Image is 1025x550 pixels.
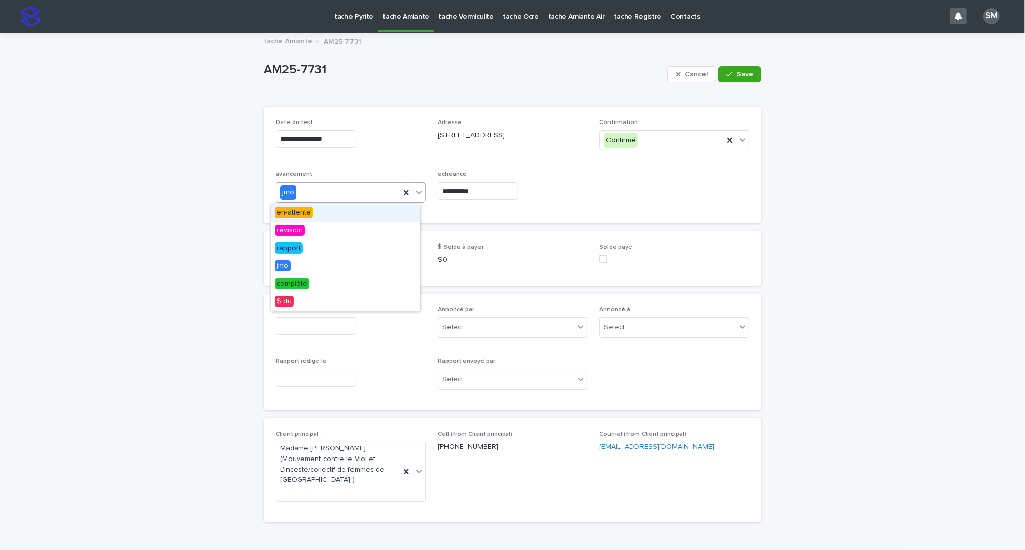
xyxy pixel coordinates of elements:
div: complété [271,276,420,293]
p: [PHONE_NUMBER] [438,442,588,452]
div: rapport [271,240,420,258]
span: en-attente [275,207,313,218]
span: Solde payé [599,244,632,250]
p: AM25-7731 [324,35,361,46]
span: Courriel (from Client principal) [599,431,686,437]
span: Save [736,71,753,78]
div: Select... [604,322,629,333]
div: Select... [442,374,468,385]
div: jmo [280,185,296,200]
span: Date du test [276,119,313,126]
span: complété [275,278,309,289]
a: [EMAIL_ADDRESS][DOMAIN_NAME] [599,443,714,450]
div: révision [271,222,420,240]
button: Save [718,66,761,82]
span: révision [275,225,305,236]
span: Client principal [276,431,318,437]
span: rapport [275,242,303,254]
p: AM25-7731 [264,63,663,77]
div: en-attente [271,204,420,222]
span: Annonce du résultat [276,307,335,313]
img: stacker-logo-s-only.png [20,6,41,26]
div: Select... [442,322,468,333]
span: Confirmation [599,119,638,126]
span: Adresse [438,119,462,126]
a: tache Amiante [264,35,312,46]
div: jmo [271,258,420,276]
span: Rapport rédigé le [276,358,327,364]
span: avancement [276,171,312,177]
p: [STREET_ADDRESS] [438,130,588,141]
span: Annoncé à [599,307,630,313]
p: $ 0 [438,255,588,265]
span: Cancel [685,71,708,78]
span: Rapport envoyé par [438,358,495,364]
span: echeance [438,171,467,177]
span: jmo [275,260,291,271]
span: $ du [275,296,294,307]
div: Confirmé [604,133,638,148]
span: Annoncé par [438,307,474,313]
span: $ Solde à payer [438,244,484,250]
div: $ du [271,293,420,311]
button: Cancel [667,66,716,82]
div: SM [983,8,1000,24]
span: Madame [PERSON_NAME] (Mouvement contre le Viol et L'inceste/collectif de femmes de [GEOGRAPHIC_DA... [280,443,396,485]
span: Cell (from Client principal) [438,431,513,437]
